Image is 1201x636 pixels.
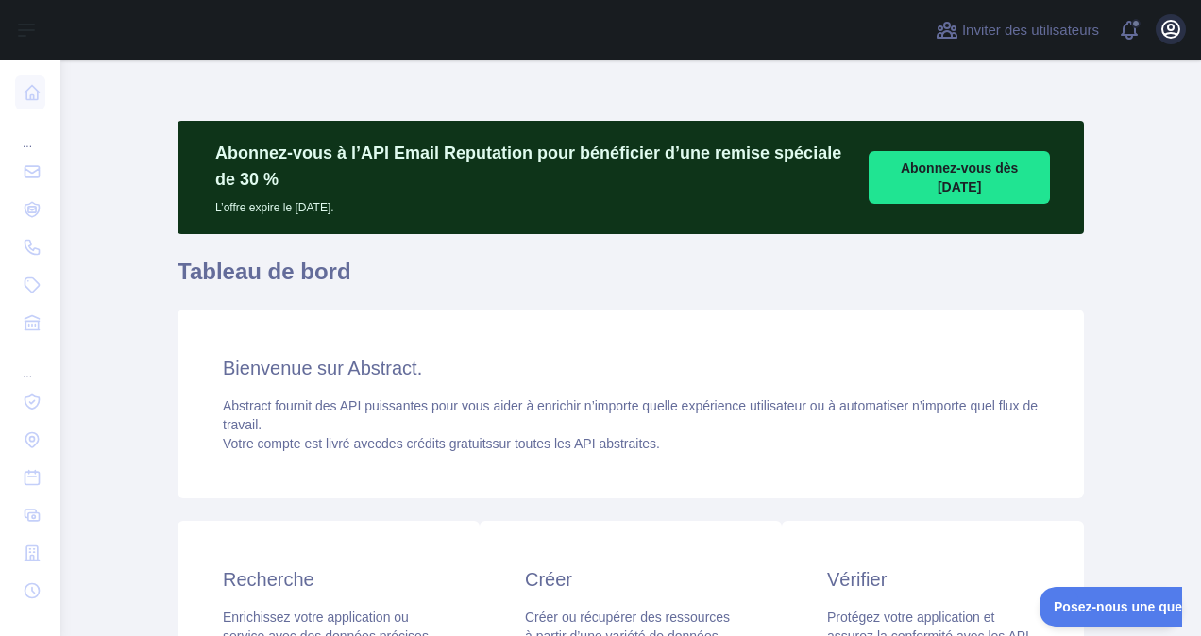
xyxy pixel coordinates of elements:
[223,566,434,593] h3: Recherche
[1040,587,1182,627] iframe: Toggle Customer Support
[15,113,45,151] div: ...
[932,15,1103,45] button: Inviter des utilisateurs
[869,151,1050,204] button: Abonnez-vous dès [DATE]
[178,257,1084,302] h1: Tableau de bord
[827,566,1039,593] h3: Vérifier
[215,140,850,192] p: Abonnez-vous à l’API Email Reputation pour bénéficier d’une remise spéciale de 30 %
[15,343,45,381] div: ...
[962,20,1099,42] span: Inviter des utilisateurs
[525,566,736,593] h3: Créer
[381,436,493,451] span: des crédits gratuits
[215,192,850,215] p: L’offre expire le [DATE].
[223,398,1038,432] span: Abstract fournit des API puissantes pour vous aider à enrichir n’importe quelle expérience utilis...
[223,436,660,451] span: Votre compte est livré avec sur toutes les API abstraites.
[223,355,1039,381] h3: Bienvenue sur Abstract.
